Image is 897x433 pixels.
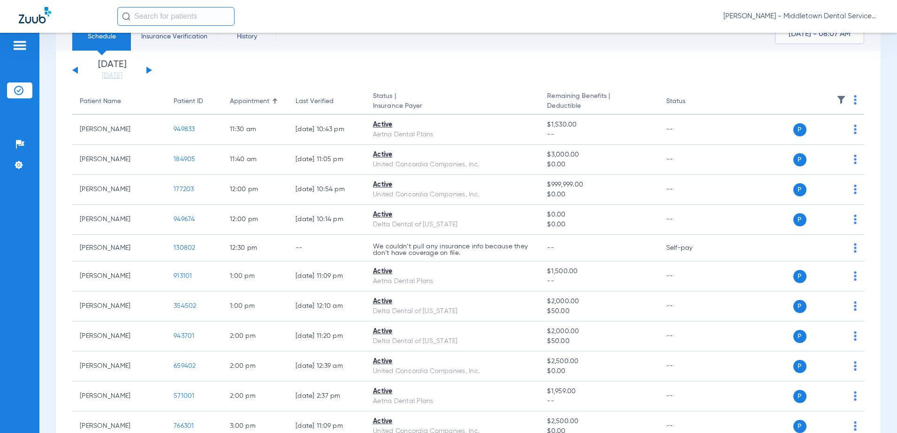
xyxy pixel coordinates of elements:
td: Self-pay [659,235,722,261]
div: Aetna Dental Plans [373,396,532,406]
td: -- [659,261,722,291]
td: [PERSON_NAME] [72,205,166,235]
img: group-dot-blue.svg [854,331,857,341]
td: [PERSON_NAME] [72,175,166,205]
td: [DATE] 11:09 PM [288,261,365,291]
span: History [225,32,269,41]
img: hamburger-icon [12,40,27,51]
span: $1,530.00 [547,120,651,130]
span: -- [547,396,651,406]
td: [PERSON_NAME] [72,291,166,321]
div: Active [373,210,532,220]
span: 949674 [174,216,195,223]
span: P [793,360,806,373]
span: $3,000.00 [547,150,651,160]
a: [DATE] [84,71,140,81]
span: $0.00 [547,220,651,230]
span: P [793,183,806,196]
img: group-dot-blue.svg [854,301,857,311]
span: P [793,420,806,433]
span: $2,000.00 [547,327,651,336]
td: 12:00 PM [222,175,288,205]
span: $0.00 [547,210,651,220]
td: 2:00 PM [222,381,288,411]
img: group-dot-blue.svg [854,271,857,281]
td: [DATE] 12:39 AM [288,351,365,381]
td: [DATE] 10:54 PM [288,175,365,205]
div: Active [373,327,532,336]
td: -- [659,351,722,381]
th: Status [659,89,722,115]
div: Active [373,150,532,160]
img: group-dot-blue.svg [854,215,857,224]
span: -- [547,130,651,140]
td: -- [659,115,722,145]
img: group-dot-blue.svg [854,185,857,194]
img: group-dot-blue.svg [854,155,857,164]
th: Status | [365,89,540,115]
div: Patient Name [80,97,159,106]
td: -- [659,205,722,235]
div: Appointment [230,97,281,106]
span: $50.00 [547,306,651,316]
span: $50.00 [547,336,651,346]
span: -- [547,276,651,286]
div: Last Verified [296,97,334,106]
td: [PERSON_NAME] [72,145,166,175]
td: [DATE] 12:10 AM [288,291,365,321]
td: -- [659,175,722,205]
span: [DATE] - 08:07 AM [789,30,851,39]
div: Aetna Dental Plans [373,130,532,140]
span: $1,500.00 [547,267,651,276]
td: [PERSON_NAME] [72,115,166,145]
span: $1,959.00 [547,387,651,396]
span: P [793,153,806,166]
td: 11:40 AM [222,145,288,175]
td: 1:00 PM [222,291,288,321]
td: [PERSON_NAME] [72,261,166,291]
td: [DATE] 11:20 PM [288,321,365,351]
span: 177203 [174,186,194,193]
div: Delta Dental of [US_STATE] [373,306,532,316]
div: Appointment [230,97,269,106]
span: 913101 [174,273,192,279]
td: [DATE] 2:37 PM [288,381,365,411]
li: [DATE] [84,60,140,81]
div: Delta Dental of [US_STATE] [373,220,532,230]
div: Last Verified [296,97,358,106]
span: 571001 [174,393,195,399]
div: Delta Dental of [US_STATE] [373,336,532,346]
td: [DATE] 10:14 PM [288,205,365,235]
span: [PERSON_NAME] - Middletown Dental Services [723,12,878,21]
span: P [793,300,806,313]
img: group-dot-blue.svg [854,243,857,253]
img: group-dot-blue.svg [854,361,857,371]
span: $2,500.00 [547,357,651,366]
span: P [793,330,806,343]
td: -- [659,145,722,175]
div: Active [373,297,532,306]
div: Patient Name [80,97,121,106]
span: P [793,123,806,136]
td: 12:30 PM [222,235,288,261]
td: 2:00 PM [222,321,288,351]
img: Search Icon [122,12,130,21]
p: We couldn’t pull any insurance info because they don’t have coverage on file. [373,243,532,256]
td: 12:00 PM [222,205,288,235]
td: -- [288,235,365,261]
span: 184905 [174,156,196,163]
span: Insurance Payer [373,101,532,111]
span: 949833 [174,126,195,133]
span: 766301 [174,423,194,429]
td: -- [659,291,722,321]
img: group-dot-blue.svg [854,125,857,134]
span: $2,500.00 [547,417,651,426]
img: group-dot-blue.svg [854,95,857,105]
span: P [793,390,806,403]
div: Aetna Dental Plans [373,276,532,286]
span: $0.00 [547,366,651,376]
iframe: Chat Widget [850,388,897,433]
div: Active [373,180,532,190]
span: 659402 [174,363,196,369]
